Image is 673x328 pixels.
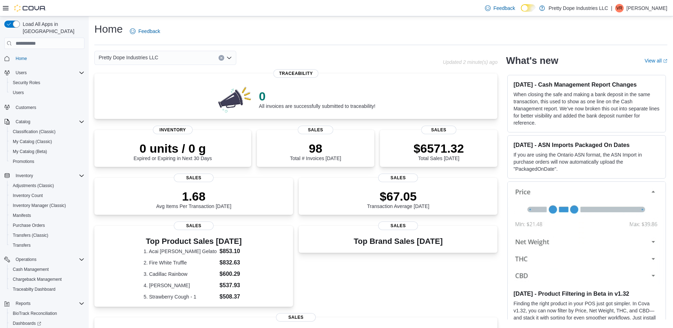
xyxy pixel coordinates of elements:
span: Promotions [10,157,84,166]
img: Cova [14,5,46,12]
button: Catalog [1,117,87,127]
span: Inventory [13,171,84,180]
dt: 3. Cadillac Rainbow [144,270,217,278]
span: My Catalog (Beta) [10,147,84,156]
a: Feedback [127,24,163,38]
span: My Catalog (Classic) [10,137,84,146]
p: 0 units / 0 g [133,141,212,155]
button: Classification (Classic) [7,127,87,137]
span: Chargeback Management [10,275,84,284]
dt: 4. [PERSON_NAME] [144,282,217,289]
span: Purchase Orders [10,221,84,230]
a: Transfers (Classic) [10,231,51,240]
dt: 2. Fire White Truffle [144,259,217,266]
button: Home [1,53,87,64]
a: Users [10,88,27,97]
button: Transfers [7,240,87,250]
div: Total # Invoices [DATE] [290,141,341,161]
span: Purchase Orders [13,223,45,228]
span: Manifests [13,213,31,218]
button: Open list of options [226,55,232,61]
a: View allExternal link [645,58,667,64]
button: Chargeback Management [7,274,87,284]
dd: $600.29 [220,270,244,278]
span: Adjustments (Classic) [10,181,84,190]
button: Inventory [1,171,87,181]
span: Transfers [10,241,84,250]
span: Classification (Classic) [10,127,84,136]
a: Feedback [482,1,518,15]
p: 1.68 [156,189,231,203]
button: Reports [13,299,33,308]
span: Customers [16,105,36,110]
span: Cash Management [13,267,49,272]
a: Chargeback Management [10,275,65,284]
span: Security Roles [13,80,40,86]
dd: $508.37 [220,293,244,301]
a: My Catalog (Classic) [10,137,55,146]
span: VR [617,4,623,12]
button: Inventory Manager (Classic) [7,201,87,211]
dd: $832.63 [220,258,244,267]
a: Dashboards [10,319,44,328]
span: Manifests [10,211,84,220]
div: Total Sales [DATE] [414,141,464,161]
span: Users [13,69,84,77]
button: Adjustments (Classic) [7,181,87,191]
span: Operations [16,257,37,262]
button: Cash Management [7,264,87,274]
a: Traceabilty Dashboard [10,285,58,294]
img: 0 [216,85,253,113]
span: Sales [378,174,418,182]
button: Operations [1,255,87,264]
span: Traceabilty Dashboard [10,285,84,294]
span: My Catalog (Classic) [13,139,52,144]
a: Promotions [10,157,37,166]
a: Classification (Classic) [10,127,59,136]
a: Cash Management [10,265,51,274]
button: Promotions [7,157,87,166]
button: Traceabilty Dashboard [7,284,87,294]
span: BioTrack Reconciliation [13,311,57,316]
button: BioTrack Reconciliation [7,308,87,318]
span: Users [10,88,84,97]
span: Dashboards [13,321,41,326]
button: Users [13,69,29,77]
a: Security Roles [10,78,43,87]
div: Expired or Expiring in Next 30 Days [133,141,212,161]
span: Inventory Manager (Classic) [13,203,66,208]
button: My Catalog (Beta) [7,147,87,157]
span: Catalog [16,119,30,125]
p: $67.05 [367,189,430,203]
span: Traceabilty Dashboard [13,286,55,292]
span: Feedback [138,28,160,35]
p: 98 [290,141,341,155]
span: BioTrack Reconciliation [10,309,84,318]
a: Purchase Orders [10,221,48,230]
input: Dark Mode [521,4,536,12]
button: Manifests [7,211,87,220]
p: When closing the safe and making a bank deposit in the same transaction, this used to show as one... [513,91,660,126]
span: Customers [13,103,84,111]
span: Transfers (Classic) [10,231,84,240]
h1: Home [94,22,123,36]
button: Users [1,68,87,78]
span: Reports [13,299,84,308]
div: All invoices are successfully submitted to traceability! [259,89,375,109]
p: Updated 2 minute(s) ago [443,59,497,65]
button: Inventory Count [7,191,87,201]
span: Promotions [13,159,34,164]
span: Chargeback Management [13,277,62,282]
a: Customers [13,103,39,112]
span: Traceability [274,69,319,78]
span: Sales [174,222,214,230]
span: Sales [276,313,316,322]
span: Inventory Manager (Classic) [10,201,84,210]
p: Pretty Dope Industries LLC [548,4,608,12]
span: Inventory [16,173,33,179]
span: Dashboards [10,319,84,328]
span: Cash Management [10,265,84,274]
a: Inventory Manager (Classic) [10,201,69,210]
dd: $853.10 [220,247,244,256]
